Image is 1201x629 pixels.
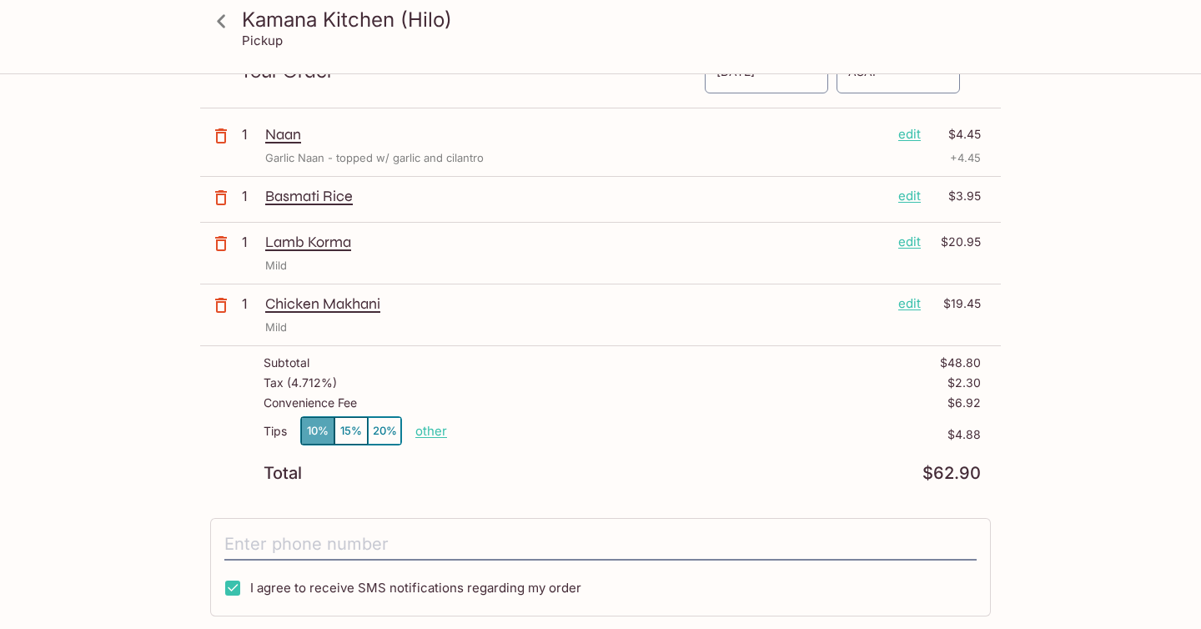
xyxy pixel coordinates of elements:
[898,187,921,205] p: edit
[242,33,283,48] p: Pickup
[250,580,581,596] span: I agree to receive SMS notifications regarding my order
[265,125,885,143] p: Naan
[898,125,921,143] p: edit
[931,233,981,251] p: $20.95
[265,258,287,274] p: Mild
[931,187,981,205] p: $3.95
[301,417,334,445] button: 10%
[940,356,981,370] p: $48.80
[265,187,885,205] p: Basmati Rice
[242,187,259,205] p: 1
[415,423,447,439] button: other
[224,529,977,561] input: Enter phone number
[264,425,287,438] p: Tips
[242,125,259,143] p: 1
[898,294,921,313] p: edit
[265,233,885,251] p: Lamb Korma
[922,465,981,481] p: $62.90
[242,233,259,251] p: 1
[265,320,287,335] p: Mild
[264,465,302,481] p: Total
[931,125,981,143] p: $4.45
[898,233,921,251] p: edit
[265,150,484,166] p: Garlic Naan - topped w/ garlic and cilantro
[264,376,337,390] p: Tax ( 4.712% )
[334,417,368,445] button: 15%
[240,63,704,79] p: Your Order
[947,376,981,390] p: $2.30
[264,356,309,370] p: Subtotal
[931,294,981,313] p: $19.45
[447,428,981,441] p: $4.88
[947,396,981,410] p: $6.92
[242,294,259,313] p: 1
[265,294,885,313] p: Chicken Makhani
[264,396,357,410] p: Convenience Fee
[950,150,981,166] p: + 4.45
[242,7,987,33] h3: Kamana Kitchen (Hilo)
[368,417,401,445] button: 20%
